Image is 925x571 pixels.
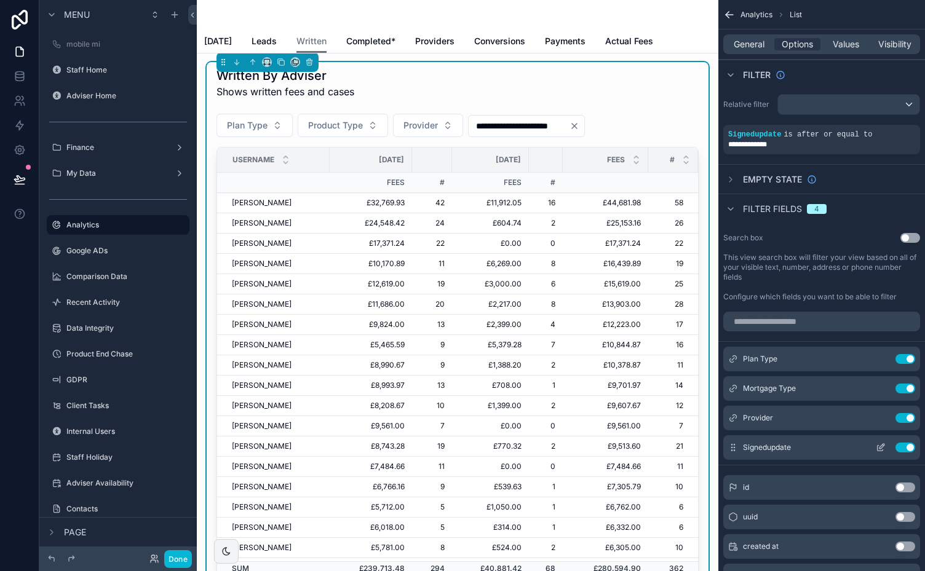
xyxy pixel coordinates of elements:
button: Select Button [216,114,293,137]
a: Analytics [47,215,189,235]
button: Select Button [393,114,463,137]
label: Relative filter [723,100,772,109]
td: £8,208.67 [330,396,413,416]
td: [PERSON_NAME] [217,457,330,477]
span: Page [64,526,86,538]
td: 2 [529,355,563,376]
a: Conversions [474,30,525,55]
td: 6 [648,497,698,518]
span: id [743,482,749,492]
td: 0 [529,234,563,254]
td: 11 [412,457,452,477]
td: 11 [648,457,698,477]
span: Signedupdate [728,130,781,139]
td: 12 [648,396,698,416]
td: 11 [412,254,452,274]
td: £314.00 [452,518,529,538]
td: £708.00 [452,376,529,396]
span: Provider [743,413,773,423]
td: £9,513.60 [563,436,648,457]
td: £6,305.00 [563,538,648,558]
td: 10 [648,538,698,558]
label: Data Integrity [66,323,187,333]
td: £6,766.16 [330,477,413,497]
span: Username [232,155,274,165]
a: Staff Home [47,60,189,80]
td: £5,781.00 [330,538,413,558]
td: 8 [412,538,452,558]
td: [PERSON_NAME] [217,538,330,558]
td: £10,844.87 [563,335,648,355]
td: 19 [648,254,698,274]
span: [DATE] [204,35,232,47]
td: 0 [529,457,563,477]
a: Client Tasks [47,396,189,415]
span: Visibility [878,38,911,50]
td: £6,332.00 [563,518,648,538]
td: £25,153.16 [563,213,648,234]
span: Signedupdate [743,443,791,452]
a: Payments [545,30,586,55]
td: [PERSON_NAME] [217,193,330,213]
span: [DATE] [379,155,404,165]
td: [PERSON_NAME] [217,355,330,376]
td: 58 [648,193,698,213]
td: [PERSON_NAME] [217,213,330,234]
span: uuid [743,512,758,522]
td: 13 [412,315,452,335]
button: Done [164,550,192,568]
a: Google ADs [47,241,189,261]
a: Completed* [346,30,395,55]
a: GDPR [47,370,189,390]
td: £12,619.00 [330,274,413,294]
span: Empty state [743,173,802,186]
td: 21 [648,436,698,457]
td: £9,824.00 [330,315,413,335]
td: 13 [412,376,452,396]
label: Finance [66,143,170,152]
span: Values [833,38,859,50]
td: [PERSON_NAME] [217,416,330,436]
td: £0.00 [452,457,529,477]
span: Menu [64,9,90,21]
a: My Data [47,163,189,183]
td: £24,548.42 [330,213,413,234]
td: 19 [412,436,452,457]
td: £10,378.87 [563,355,648,376]
td: £13,903.00 [563,294,648,315]
span: Filter [743,69,771,81]
td: £1,388.20 [452,355,529,376]
td: 17 [648,315,698,335]
td: £5,379.28 [452,335,529,355]
td: 26 [648,213,698,234]
td: £539.63 [452,477,529,497]
td: [PERSON_NAME] [217,497,330,518]
label: Product End Chase [66,349,187,359]
span: # [670,155,675,165]
td: [PERSON_NAME] [217,294,330,315]
td: £8,743.28 [330,436,413,457]
span: Actual Fees [605,35,653,47]
span: Fees [607,155,625,165]
span: Written [296,35,327,47]
span: Completed* [346,35,395,47]
td: 2 [529,538,563,558]
td: £7,305.79 [563,477,648,497]
label: Contacts [66,504,187,514]
td: 4 [529,315,563,335]
span: [DATE] [496,155,521,165]
td: 25 [648,274,698,294]
td: 7 [529,335,563,355]
td: 2 [529,436,563,457]
label: Client Tasks [66,401,187,411]
td: 10 [648,477,698,497]
td: £1,399.00 [452,396,529,416]
a: Providers [415,30,455,55]
td: £2,217.00 [452,294,529,315]
td: £6,018.00 [330,518,413,538]
td: 6 [648,518,698,538]
td: 7 [648,416,698,436]
label: Staff Home [66,65,187,75]
label: Internal Users [66,427,187,436]
button: Select Button [298,114,388,137]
